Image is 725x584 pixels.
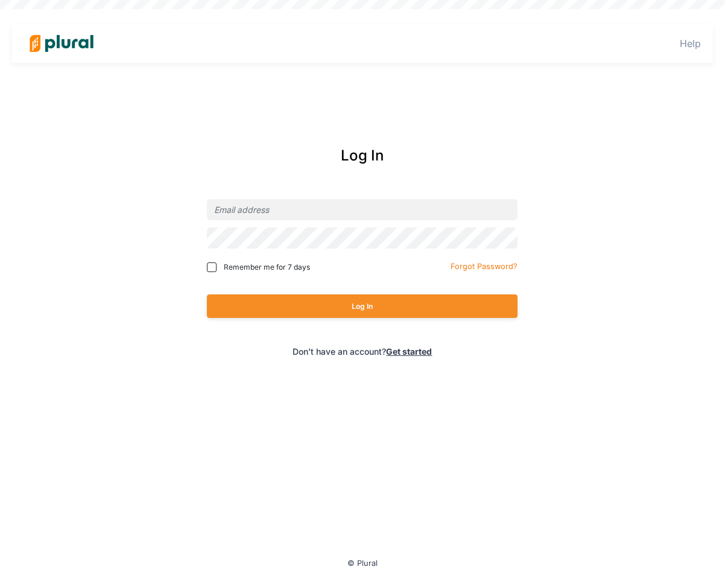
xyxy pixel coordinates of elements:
span: Remember me for 7 days [224,262,310,273]
small: Forgot Password? [451,262,518,271]
input: Email address [207,199,518,220]
button: Log In [207,294,518,318]
a: Help [680,37,701,49]
small: © Plural [347,559,378,568]
a: Forgot Password? [451,259,518,271]
img: Logo for Plural [19,22,104,65]
div: Don't have an account? [156,345,570,358]
div: Log In [156,145,570,167]
input: Remember me for 7 days [207,262,217,272]
a: Get started [386,346,432,357]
